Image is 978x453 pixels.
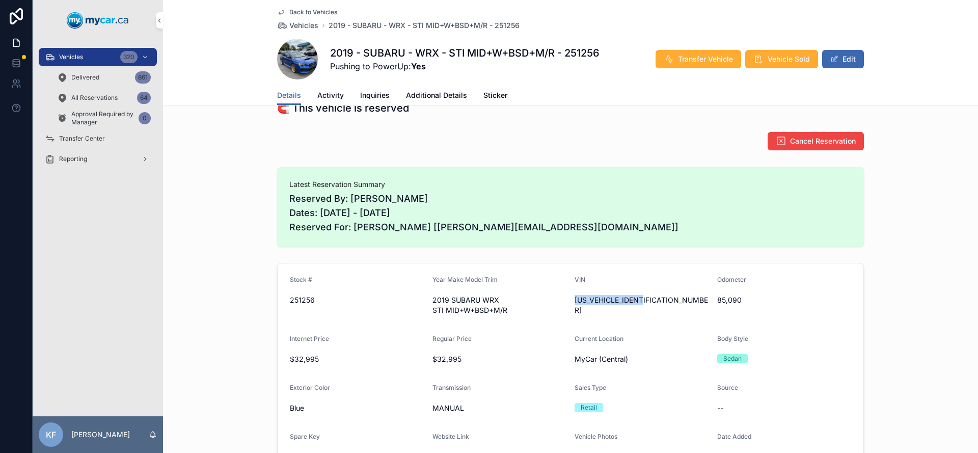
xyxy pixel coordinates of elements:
span: Spare Key [290,433,320,440]
span: [US_VEHICLE_IDENTIFICATION_NUMBER] [575,295,709,315]
span: Activity [317,90,344,100]
span: 85,090 [717,295,852,305]
h1: 🧲 This vehicle is reserved [277,101,409,115]
a: Sticker [483,86,507,106]
button: Vehicle Sold [745,50,818,68]
a: Reporting [39,150,157,168]
span: Latest Reservation Summary [289,179,852,190]
span: Blue [290,403,304,413]
button: Transfer Vehicle [656,50,741,68]
span: VIN [575,276,585,283]
div: scrollable content [33,41,163,181]
a: Transfer Center [39,129,157,148]
img: App logo [67,12,129,29]
span: Vehicle Photos [575,433,617,440]
span: Transfer Vehicle [678,54,733,64]
span: Additional Details [406,90,467,100]
span: $32,995 [290,354,424,364]
span: Sticker [483,90,507,100]
a: All Reservations64 [51,89,157,107]
span: -- [717,403,723,413]
button: Edit [822,50,864,68]
a: Vehicles320 [39,48,157,66]
a: 2019 - SUBARU - WRX - STI MID+W+BSD+M/R - 251256 [329,20,520,31]
span: Sales Type [575,384,606,391]
span: 2019 SUBARU WRX STI MID+W+BSD+M/R [432,295,567,315]
div: 320 [120,51,138,63]
span: Vehicles [289,20,318,31]
a: Inquiries [360,86,390,106]
strong: Yes [411,61,426,71]
span: Pushing to PowerUp: [330,60,600,72]
span: 251256 [290,295,424,305]
span: Details [277,90,301,100]
span: Year Make Model Trim [432,276,498,283]
span: Approval Required by Manager [71,110,134,126]
span: $32,995 [432,354,567,364]
span: Cancel Reservation [790,136,856,146]
span: Internet Price [290,335,329,342]
span: Vehicles [59,53,83,61]
span: Reserved By: [PERSON_NAME] Dates: [DATE] - [DATE] Reserved For: [PERSON_NAME] [[PERSON_NAME][EMAI... [289,192,852,234]
span: Reporting [59,155,87,163]
span: KF [46,429,56,441]
div: 861 [135,71,151,84]
div: 64 [137,92,151,104]
span: Date Added [717,433,751,440]
div: 0 [139,112,151,124]
span: Regular Price [432,335,472,342]
a: Details [277,86,301,105]
a: Vehicles [277,20,318,31]
span: Odometer [717,276,746,283]
h1: 2019 - SUBARU - WRX - STI MID+W+BSD+M/R - 251256 [330,46,600,60]
a: Delivered861 [51,68,157,87]
span: All Reservations [71,94,118,102]
span: Stock # [290,276,312,283]
span: Transfer Center [59,135,105,143]
div: Sedan [723,354,742,363]
span: Current Location [575,335,623,342]
a: Approval Required by Manager0 [51,109,157,127]
a: Activity [317,86,344,106]
button: Cancel Reservation [768,132,864,150]
span: Delivered [71,73,99,82]
span: Source [717,384,738,391]
a: Back to Vehicles [277,8,337,16]
span: Inquiries [360,90,390,100]
a: Additional Details [406,86,467,106]
span: Vehicle Sold [768,54,810,64]
span: Transmission [432,384,471,391]
p: [PERSON_NAME] [71,430,130,440]
span: Exterior Color [290,384,330,391]
span: Body Style [717,335,748,342]
div: Retail [581,403,597,412]
span: Back to Vehicles [289,8,337,16]
span: MANUAL [432,403,567,413]
span: MyCar (Central) [575,354,628,364]
span: Website Link [432,433,469,440]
